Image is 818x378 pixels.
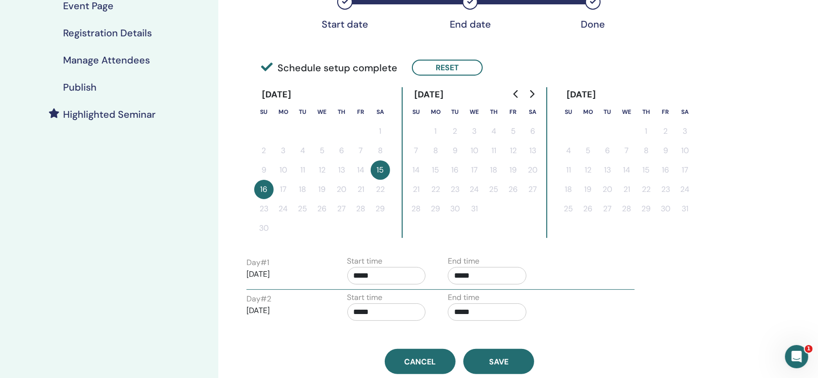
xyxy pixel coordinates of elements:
[371,180,390,199] button: 22
[578,141,598,160] button: 5
[426,102,445,122] th: Monday
[371,122,390,141] button: 1
[559,87,604,102] div: [DATE]
[63,109,156,120] h4: Highlighted Seminar
[371,141,390,160] button: 8
[578,102,598,122] th: Monday
[637,199,656,219] button: 29
[445,199,465,219] button: 30
[274,102,293,122] th: Monday
[445,102,465,122] th: Tuesday
[347,292,383,303] label: Start time
[617,141,637,160] button: 7
[312,199,332,219] button: 26
[445,122,465,141] button: 2
[569,18,617,30] div: Done
[598,102,617,122] th: Tuesday
[254,102,274,122] th: Sunday
[463,349,534,374] button: Save
[805,345,813,353] span: 1
[332,102,351,122] th: Thursday
[465,180,484,199] button: 24
[312,141,332,160] button: 5
[404,357,436,367] span: Cancel
[274,141,293,160] button: 3
[426,160,445,180] button: 15
[508,84,524,104] button: Go to previous month
[578,180,598,199] button: 19
[351,102,371,122] th: Friday
[656,180,675,199] button: 23
[675,122,695,141] button: 3
[426,199,445,219] button: 29
[484,122,504,141] button: 4
[293,141,312,160] button: 4
[559,141,578,160] button: 4
[578,199,598,219] button: 26
[637,141,656,160] button: 8
[293,180,312,199] button: 18
[312,102,332,122] th: Wednesday
[446,18,494,30] div: End date
[254,199,274,219] button: 23
[407,102,426,122] th: Sunday
[351,141,371,160] button: 7
[489,357,508,367] span: Save
[617,199,637,219] button: 28
[332,199,351,219] button: 27
[426,141,445,160] button: 8
[637,180,656,199] button: 22
[407,141,426,160] button: 7
[785,345,808,368] iframe: Intercom live chat
[407,199,426,219] button: 28
[445,180,465,199] button: 23
[598,141,617,160] button: 6
[412,60,483,76] button: Reset
[407,87,452,102] div: [DATE]
[254,180,274,199] button: 16
[559,160,578,180] button: 11
[332,141,351,160] button: 6
[407,160,426,180] button: 14
[523,141,542,160] button: 13
[675,141,695,160] button: 10
[254,87,299,102] div: [DATE]
[63,81,97,93] h4: Publish
[351,180,371,199] button: 21
[312,160,332,180] button: 12
[675,199,695,219] button: 31
[617,180,637,199] button: 21
[347,255,383,267] label: Start time
[523,180,542,199] button: 27
[637,122,656,141] button: 1
[254,141,274,160] button: 2
[351,199,371,219] button: 28
[293,199,312,219] button: 25
[637,160,656,180] button: 15
[617,102,637,122] th: Wednesday
[293,102,312,122] th: Tuesday
[675,180,695,199] button: 24
[598,160,617,180] button: 13
[523,102,542,122] th: Saturday
[484,141,504,160] button: 11
[246,305,325,316] p: [DATE]
[504,102,523,122] th: Friday
[656,102,675,122] th: Friday
[656,141,675,160] button: 9
[63,27,152,39] h4: Registration Details
[246,257,269,268] label: Day # 1
[426,180,445,199] button: 22
[465,102,484,122] th: Wednesday
[426,122,445,141] button: 1
[332,180,351,199] button: 20
[675,102,695,122] th: Saturday
[637,102,656,122] th: Thursday
[523,122,542,141] button: 6
[559,180,578,199] button: 18
[465,141,484,160] button: 10
[385,349,456,374] a: Cancel
[675,160,695,180] button: 17
[448,255,479,267] label: End time
[559,199,578,219] button: 25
